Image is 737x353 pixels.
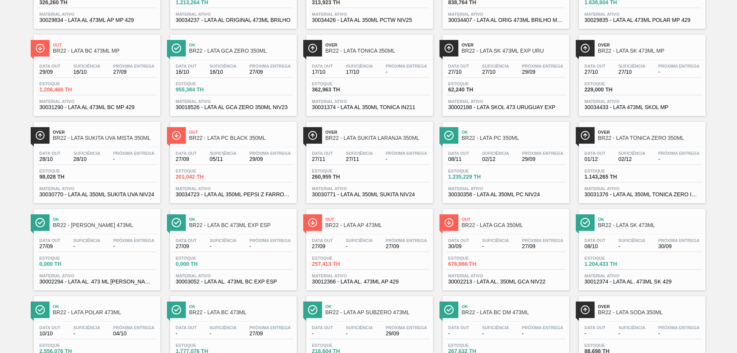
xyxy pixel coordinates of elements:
[73,64,100,68] span: Suficiência
[176,238,197,243] span: Data out
[210,238,236,243] span: Suficiência
[598,310,702,315] span: BR22 - LATA SODA 350ML
[176,273,291,278] span: Material ativo
[618,151,645,156] span: Suficiência
[462,222,565,228] span: BR22 - LATA GCA 350ML
[437,116,573,203] a: ÍconeOkBR22 - LATA PC 350MLData out08/11Suficiência02/12Próxima Entrega29/09Estoque1.235,229 THMa...
[28,116,164,203] a: ÍconeOverBR22 - LATA SUKITA UVA MISTA 350MLData out28/10Suficiência28/10Próxima Entrega-Estoque98...
[448,151,469,156] span: Data out
[40,151,61,156] span: Data out
[312,156,333,162] span: 27/11
[250,156,291,162] span: 29/09
[53,304,157,309] span: Ok
[448,244,469,249] span: 30/09
[448,104,563,110] span: 30002188 - LATA SKOL 473 URUGUAY EXP
[448,192,563,197] span: 30030358 - LATA AL 350ML PC NIV24
[210,325,236,330] span: Suficiência
[585,174,638,180] span: 1.143,265 TH
[35,305,45,315] img: Ícone
[312,81,366,86] span: Estoque
[312,331,333,336] span: -
[448,87,502,93] span: 62,240 TH
[301,29,437,116] a: ÍconeOverBR22 - LATA TÔNICA 350MLData out17/10Suficiência17/10Próxima Entrega-Estoque362,963 THMa...
[658,238,700,243] span: Próxima Entrega
[618,156,645,162] span: 02/12
[176,261,230,267] span: 0,000 TH
[598,304,702,309] span: Over
[176,69,197,75] span: 16/10
[522,244,563,249] span: 27/09
[585,169,638,173] span: Estoque
[585,186,700,191] span: Material ativo
[462,217,565,222] span: Out
[448,325,469,330] span: Data out
[482,331,509,336] span: -
[210,244,236,249] span: -
[40,156,61,162] span: 28/10
[585,279,700,285] span: 30012374 - LATA AL. 473ML SK 429
[40,273,155,278] span: Material ativo
[189,48,293,54] span: BR22 - LATA GCA ZERO 350ML
[522,331,563,336] span: -
[210,331,236,336] span: -
[250,331,291,336] span: 27/09
[482,238,509,243] span: Suficiência
[618,64,645,68] span: Suficiência
[35,131,45,140] img: Ícone
[40,186,155,191] span: Material ativo
[482,156,509,162] span: 02/12
[585,331,606,336] span: -
[326,48,429,54] span: BR22 - LATA TÔNICA 350ML
[301,203,437,290] a: ÍconeOutBR22 - LATA AP 473MLData out27/09Suficiência-Próxima Entrega27/09Estoque257,413 THMateria...
[176,12,291,17] span: Material ativo
[73,244,100,249] span: -
[448,69,469,75] span: 27/10
[346,156,373,162] span: 27/11
[448,186,563,191] span: Material ativo
[312,174,366,180] span: 260,955 TH
[164,116,301,203] a: ÍconeOutBR22 - LATA PC BLACK 350MLData out27/09Suficiência05/11Próxima Entrega29/09Estoque201,042...
[448,99,563,104] span: Material ativo
[40,192,155,197] span: 30030770 - LATA AL 350ML SUKITA UVA NIV24
[312,192,427,197] span: 30030771 - LATA AL 350ML SUKITA NIV24
[585,273,700,278] span: Material ativo
[585,12,700,17] span: Material ativo
[189,310,293,315] span: BR22 - LATA BC 473ML
[210,64,236,68] span: Suficiência
[73,331,100,336] span: -
[40,104,155,110] span: 30031290 - LATA AL 473ML BC MP 429
[73,325,100,330] span: Suficiência
[312,186,427,191] span: Material ativo
[573,116,709,203] a: ÍconeOverBR22 - LATA TÔNICA ZERO 350MLData out01/12Suficiência02/12Próxima Entrega-Estoque1.143,2...
[189,217,293,222] span: Ok
[172,131,181,140] img: Ícone
[598,48,702,54] span: BR22 - LATA SK 473ML MP
[73,156,100,162] span: 28/10
[113,64,155,68] span: Próxima Entrega
[113,325,155,330] span: Próxima Entrega
[176,192,291,197] span: 30034723 - LATA AL 350ML PEPSI Z FARROUPLILHA
[585,256,638,260] span: Estoque
[312,104,427,110] span: 30031374 - LATA AL 350ML TONICA IN211
[40,99,155,104] span: Material ativo
[172,43,181,53] img: Ícone
[73,238,100,243] span: Suficiência
[40,279,155,285] span: 30002294 - LATA AL. 473 ML LISA
[210,69,236,75] span: 16/10
[312,256,366,260] span: Estoque
[113,244,155,249] span: -
[482,325,509,330] span: Suficiência
[40,81,93,86] span: Estoque
[308,218,317,227] img: Ícone
[448,64,469,68] span: Data out
[176,104,291,110] span: 30018526 - LATA AL GCA ZERO 350ML NIV23
[462,43,565,47] span: Over
[580,218,590,227] img: Ícone
[658,151,700,156] span: Próxima Entrega
[312,279,427,285] span: 30012366 - LATA AL. 473ML AP 429
[444,305,454,315] img: Ícone
[312,151,333,156] span: Data out
[189,130,293,134] span: Out
[40,343,93,348] span: Estoque
[40,64,61,68] span: Data out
